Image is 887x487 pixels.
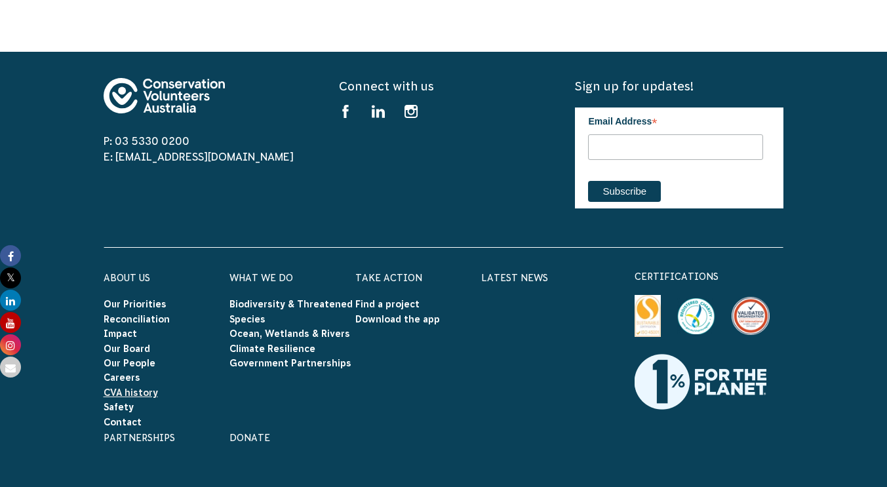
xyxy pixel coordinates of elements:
input: Subscribe [588,181,661,202]
a: Contact [104,417,142,427]
a: Careers [104,372,140,383]
a: Ocean, Wetlands & Rivers [229,328,350,339]
a: Our Board [104,343,150,354]
label: Email Address [588,107,763,132]
a: E: [EMAIL_ADDRESS][DOMAIN_NAME] [104,151,294,163]
img: logo-footer.svg [104,78,225,113]
a: Download the app [355,314,440,324]
a: Latest News [481,273,548,283]
p: certifications [635,269,784,284]
a: Find a project [355,299,420,309]
h5: Connect with us [339,78,547,94]
a: Safety [104,402,134,412]
a: Partnerships [104,433,175,443]
a: Government Partnerships [229,358,351,368]
a: Donate [229,433,270,443]
a: What We Do [229,273,293,283]
a: CVA history [104,387,158,398]
a: Reconciliation [104,314,170,324]
a: P: 03 5330 0200 [104,135,189,147]
a: Our Priorities [104,299,167,309]
a: Impact [104,328,137,339]
h5: Sign up for updates! [575,78,783,94]
a: Take Action [355,273,422,283]
a: Climate Resilience [229,343,315,354]
a: Our People [104,358,155,368]
a: Biodiversity & Threatened Species [229,299,353,324]
a: About Us [104,273,150,283]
